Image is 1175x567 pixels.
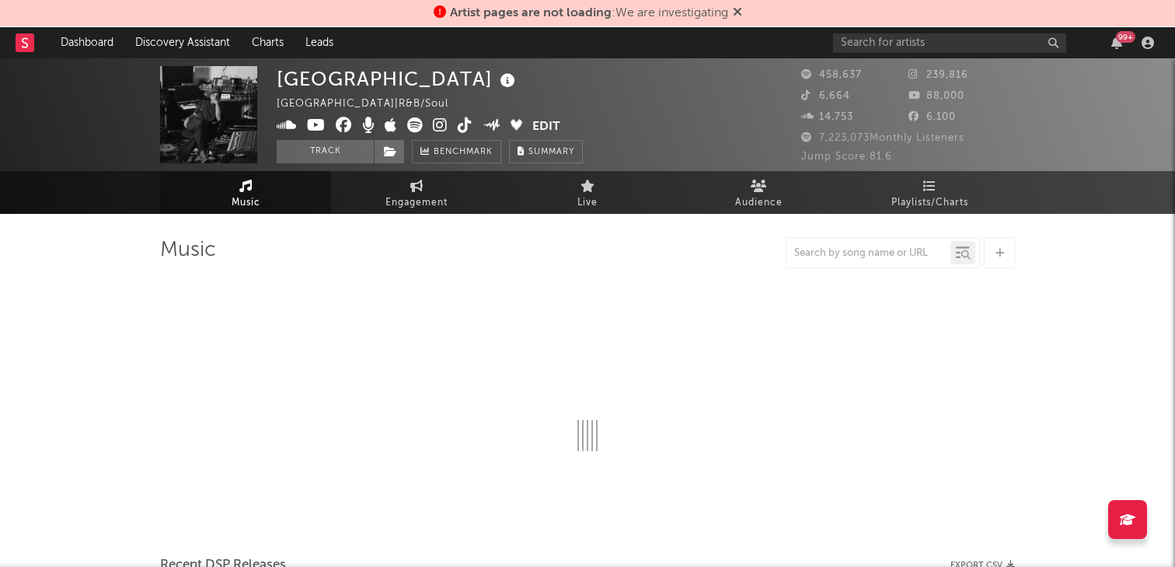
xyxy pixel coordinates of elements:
a: Music [160,171,331,214]
button: Track [277,140,374,163]
div: [GEOGRAPHIC_DATA] | R&B/Soul [277,95,466,114]
span: Summary [528,148,574,156]
div: [GEOGRAPHIC_DATA] [277,66,519,92]
span: Benchmark [434,143,493,162]
input: Search for artists [833,33,1066,53]
a: Leads [295,27,344,58]
span: Jump Score: 81.6 [801,152,892,162]
span: Music [232,194,260,212]
div: 99 + [1116,31,1135,43]
span: Dismiss [733,7,742,19]
a: Live [502,171,673,214]
span: Audience [735,194,783,212]
span: 239,816 [908,70,968,80]
a: Playlists/Charts [844,171,1015,214]
a: Benchmark [412,140,501,163]
span: : We are investigating [450,7,728,19]
span: 458,637 [801,70,862,80]
a: Audience [673,171,844,214]
span: Artist pages are not loading [450,7,612,19]
button: Summary [509,140,583,163]
span: Engagement [385,194,448,212]
input: Search by song name or URL [786,247,950,260]
span: Live [577,194,598,212]
span: 14,753 [801,112,853,122]
span: 6,664 [801,91,850,101]
span: Playlists/Charts [891,194,968,212]
a: Charts [241,27,295,58]
span: 6,100 [908,112,956,122]
span: 88,000 [908,91,964,101]
span: 7,223,073 Monthly Listeners [801,133,964,143]
a: Dashboard [50,27,124,58]
button: 99+ [1111,37,1122,49]
a: Engagement [331,171,502,214]
a: Discovery Assistant [124,27,241,58]
button: Edit [532,117,560,137]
